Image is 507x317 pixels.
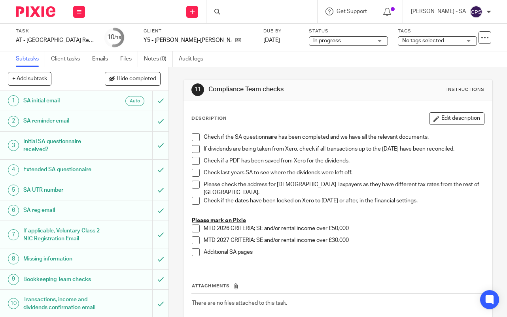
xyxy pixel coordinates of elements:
a: Client tasks [51,51,86,67]
h1: Compliance Team checks [208,85,355,94]
h1: SA reg email [23,204,104,216]
p: Check last years SA to see where the dividends were left off. [204,169,484,177]
div: Instructions [446,87,484,93]
p: [PERSON_NAME] - SA [411,8,466,15]
p: If dividends are being taken from Xero, check if all transactions up to the [DATE] have been reco... [204,145,484,153]
div: 7 [8,229,19,240]
span: [DATE] [263,38,280,43]
span: Attachments [192,284,230,288]
div: 10 [8,298,19,309]
h1: Extended SA questionnaire [23,164,104,175]
p: MTD 2026 CRITERIA; SE and/or rental income over £50,000 [204,225,484,232]
div: 4 [8,164,19,175]
h1: Transactions, income and dividends confirmation email [23,294,104,314]
span: No tags selected [402,38,444,43]
p: Additional SA pages [204,248,484,256]
div: 1 [8,95,19,106]
label: Tags [398,28,477,34]
p: Please check the address for [DEMOGRAPHIC_DATA] Taxpayers as they have different tax rates from t... [204,181,484,197]
label: Due by [263,28,299,34]
a: Files [120,51,138,67]
div: 9 [8,274,19,285]
button: Hide completed [105,72,161,85]
img: Pixie [16,6,55,17]
span: In progress [313,38,341,43]
p: MTD 2027 CRITERIA; SE and/or rental income over £30,000 [204,236,484,244]
div: 3 [8,140,19,151]
div: 2 [8,116,19,127]
h1: SA reminder email [23,115,104,127]
button: + Add subtask [8,72,51,85]
div: 6 [8,205,19,216]
span: Get Support [337,9,367,14]
h1: If applicable, Voluntary Class 2 NIC Registration Email [23,225,104,245]
h1: Missing information [23,253,104,265]
h1: Bookkeeping Team checks [23,274,104,285]
div: 11 [191,83,204,96]
span: There are no files attached to this task. [192,300,287,306]
div: 10 [107,33,121,42]
small: /19 [114,36,121,40]
p: Description [191,115,227,122]
p: Y5 - [PERSON_NAME]-[PERSON_NAME] [144,36,231,44]
h1: Initial SA questionnaire received? [23,136,104,156]
p: Check if the dates have been locked on Xero to [DATE] or after, in the financial settings. [204,197,484,205]
span: Hide completed [117,76,156,82]
label: Client [144,28,253,34]
p: Check if a PDF has been saved from Xero for the dividends. [204,157,484,165]
h1: SA UTR number [23,184,104,196]
div: AT - SA Return - PE 05-04-2025 [16,36,95,44]
div: 5 [8,185,19,196]
p: Check if the SA questionnaire has been completed and we have all the relevant documents. [204,133,484,141]
u: Please mark on Pixie [192,218,246,223]
h1: SA initial email [23,95,104,107]
label: Status [309,28,388,34]
label: Task [16,28,95,34]
a: Notes (0) [144,51,173,67]
a: Emails [92,51,114,67]
a: Audit logs [179,51,209,67]
div: AT - [GEOGRAPHIC_DATA] Return - PE [DATE] [16,36,95,44]
button: Edit description [429,112,484,125]
img: svg%3E [470,6,482,18]
div: 8 [8,253,19,264]
a: Subtasks [16,51,45,67]
div: Auto [125,96,144,106]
